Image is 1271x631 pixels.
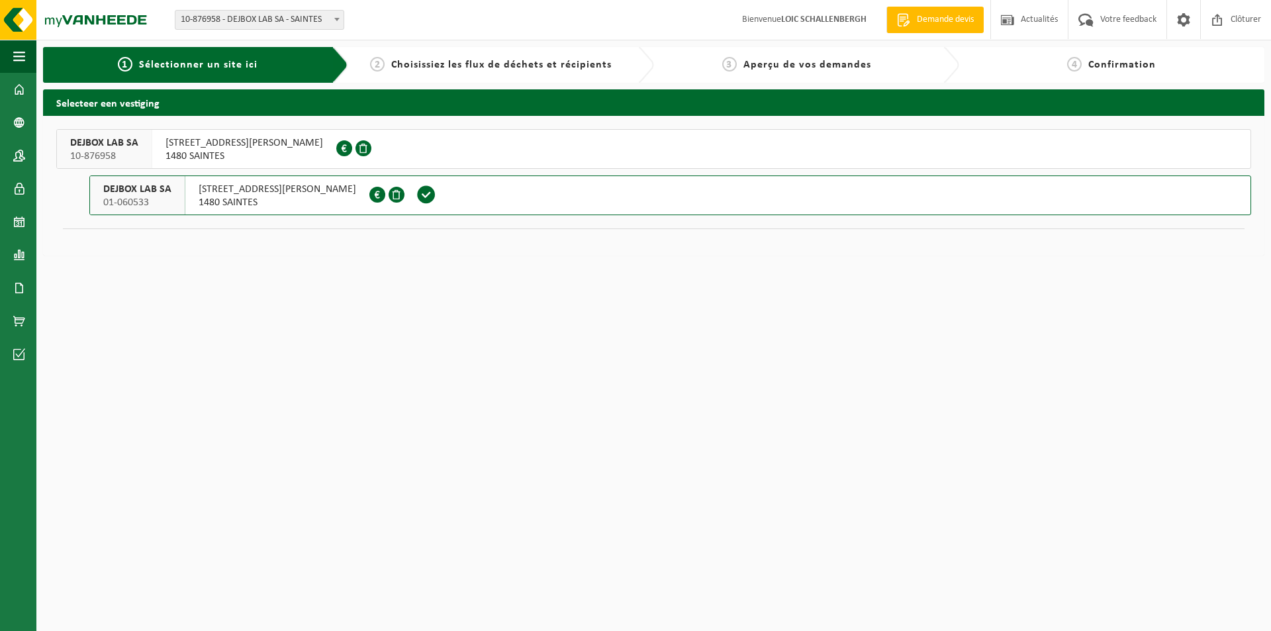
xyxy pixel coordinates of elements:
[89,175,1251,215] button: DEJBOX LAB SA 01-060533 [STREET_ADDRESS][PERSON_NAME]1480 SAINTES
[118,57,132,72] span: 1
[70,150,138,163] span: 10-876958
[43,89,1264,115] h2: Selecteer een vestiging
[743,60,871,70] span: Aperçu de vos demandes
[391,60,612,70] span: Choisissiez les flux de déchets et récipients
[56,129,1251,169] button: DEJBOX LAB SA 10-876958 [STREET_ADDRESS][PERSON_NAME]1480 SAINTES
[781,15,867,24] strong: LOIC SCHALLENBERGH
[139,60,258,70] span: Sélectionner un site ici
[175,10,344,30] span: 10-876958 - DEJBOX LAB SA - SAINTES
[370,57,385,72] span: 2
[165,136,323,150] span: [STREET_ADDRESS][PERSON_NAME]
[103,196,171,209] span: 01-060533
[175,11,344,29] span: 10-876958 - DEJBOX LAB SA - SAINTES
[914,13,977,26] span: Demande devis
[165,150,323,163] span: 1480 SAINTES
[199,196,356,209] span: 1480 SAINTES
[722,57,737,72] span: 3
[103,183,171,196] span: DEJBOX LAB SA
[886,7,984,33] a: Demande devis
[1088,60,1156,70] span: Confirmation
[70,136,138,150] span: DEJBOX LAB SA
[1067,57,1082,72] span: 4
[199,183,356,196] span: [STREET_ADDRESS][PERSON_NAME]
